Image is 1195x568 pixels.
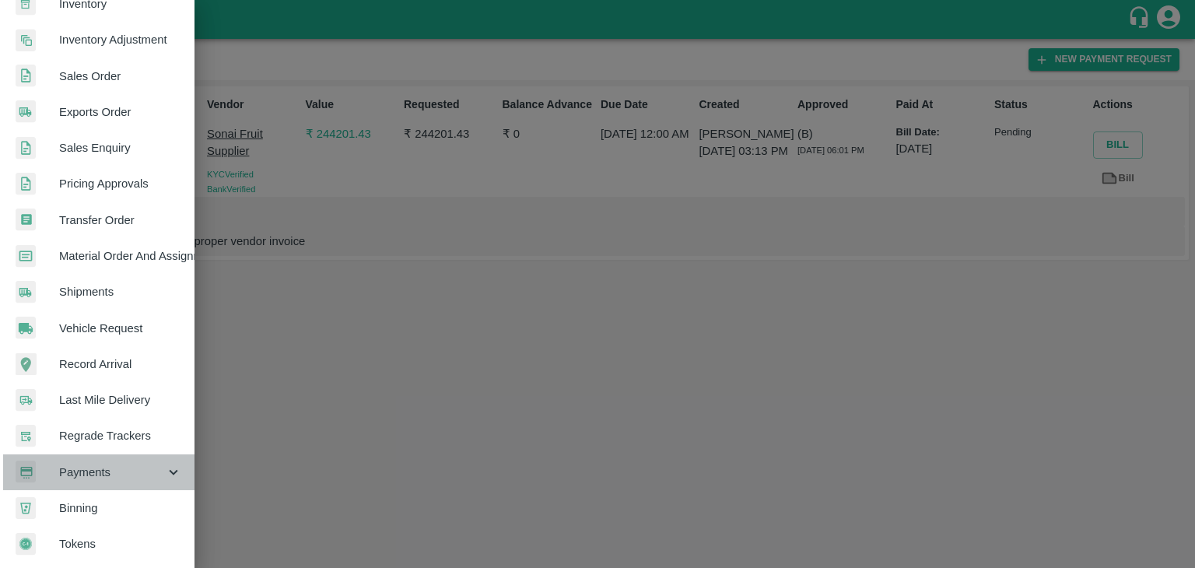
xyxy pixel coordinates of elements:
[16,245,36,268] img: centralMaterial
[59,247,182,265] span: Material Order And Assignment
[16,65,36,87] img: sales
[16,209,36,231] img: whTransfer
[16,533,36,556] img: tokens
[16,389,36,412] img: delivery
[16,281,36,303] img: shipments
[16,29,36,51] img: inventory
[16,425,36,447] img: whTracker
[59,139,182,156] span: Sales Enquiry
[16,173,36,195] img: sales
[59,356,182,373] span: Record Arrival
[16,353,37,375] img: recordArrival
[59,175,182,192] span: Pricing Approvals
[16,137,36,160] img: sales
[59,535,182,552] span: Tokens
[59,427,182,444] span: Regrade Trackers
[59,391,182,408] span: Last Mile Delivery
[16,497,36,519] img: bin
[16,317,36,339] img: vehicle
[59,31,182,48] span: Inventory Adjustment
[16,100,36,123] img: shipments
[59,283,182,300] span: Shipments
[59,103,182,121] span: Exports Order
[59,464,165,481] span: Payments
[59,320,182,337] span: Vehicle Request
[16,461,36,483] img: payment
[59,68,182,85] span: Sales Order
[59,500,182,517] span: Binning
[59,212,182,229] span: Transfer Order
